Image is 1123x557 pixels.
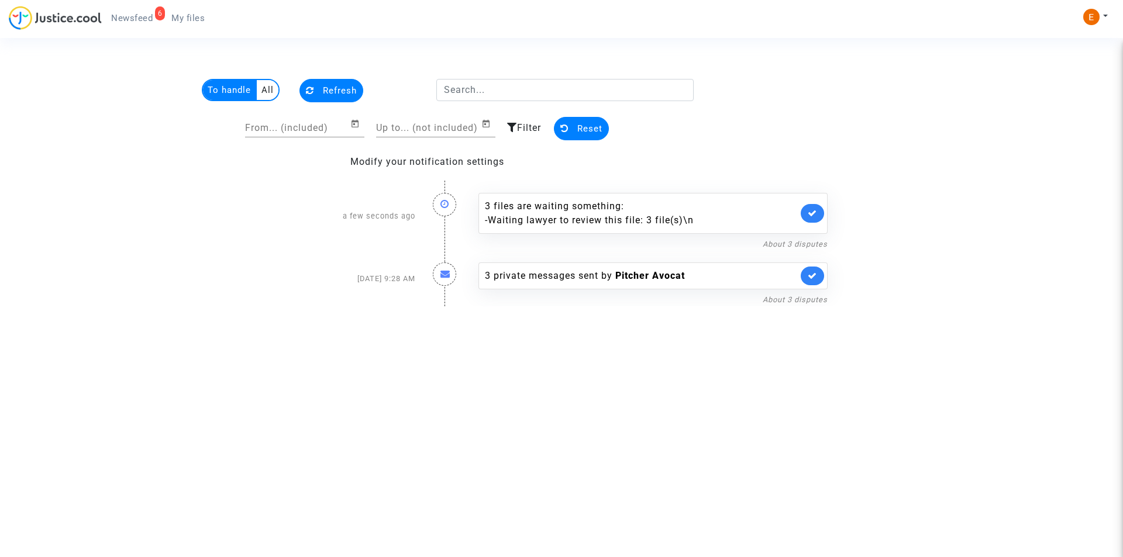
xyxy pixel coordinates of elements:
[171,13,205,23] span: My files
[203,80,257,100] multi-toggle-item: To handle
[323,85,357,96] span: Refresh
[615,270,685,281] b: Pitcher Avocat
[350,156,504,167] a: Modify your notification settings
[299,79,363,102] button: Refresh
[111,13,153,23] span: Newsfeed
[102,9,162,27] a: 6Newsfeed
[436,79,694,101] input: Search...
[517,122,541,133] span: Filter
[554,117,609,140] button: Reset
[763,240,828,248] a: About 3 disputes
[287,181,424,251] div: a few seconds ago
[485,199,798,227] div: 3 files are waiting something:
[1083,9,1100,25] img: ACg8ocIeiFvHKe4dA5oeRFd_CiCnuxWUEc1A2wYhRJE3TTWt=s96-c
[9,6,102,30] img: jc-logo.svg
[350,117,364,131] button: Open calendar
[257,80,278,100] multi-toggle-item: All
[763,295,828,304] a: About 3 disputes
[485,213,798,227] div: - Waiting lawyer to review this file: 3 file(s)\n
[162,9,214,27] a: My files
[577,123,602,134] span: Reset
[481,117,495,131] button: Open calendar
[485,269,798,283] div: 3 private messages sent by
[155,6,166,20] div: 6
[287,251,424,306] div: [DATE] 9:28 AM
